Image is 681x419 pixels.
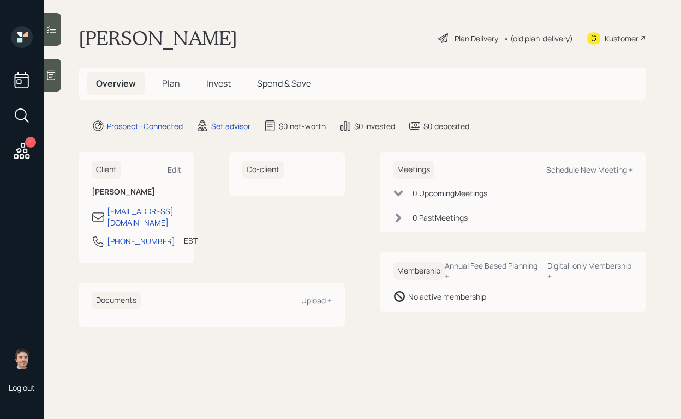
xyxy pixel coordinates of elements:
[11,348,33,369] img: robby-grisanti-headshot.png
[413,212,468,223] div: 0 Past Meeting s
[408,291,486,302] div: No active membership
[605,33,638,44] div: Kustomer
[423,120,469,132] div: $0 deposited
[162,77,180,89] span: Plan
[393,161,434,179] h6: Meetings
[184,235,198,246] div: EST
[445,260,539,281] div: Annual Fee Based Planning +
[257,77,311,89] span: Spend & Save
[107,235,175,247] div: [PHONE_NUMBER]
[354,120,395,132] div: $0 invested
[92,292,141,309] h6: Documents
[9,382,35,393] div: Log out
[25,137,36,148] div: 1
[79,26,237,50] h1: [PERSON_NAME]
[107,205,181,228] div: [EMAIL_ADDRESS][DOMAIN_NAME]
[301,295,332,306] div: Upload +
[279,120,326,132] div: $0 net-worth
[546,165,633,175] div: Schedule New Meeting +
[547,260,633,281] div: Digital-only Membership +
[168,165,181,175] div: Edit
[92,161,121,179] h6: Client
[393,262,445,280] h6: Membership
[211,120,250,132] div: Set advisor
[413,187,487,199] div: 0 Upcoming Meeting s
[455,33,498,44] div: Plan Delivery
[504,33,573,44] div: • (old plan-delivery)
[242,161,284,179] h6: Co-client
[206,77,231,89] span: Invest
[96,77,136,89] span: Overview
[92,187,181,197] h6: [PERSON_NAME]
[107,120,183,132] div: Prospect · Connected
